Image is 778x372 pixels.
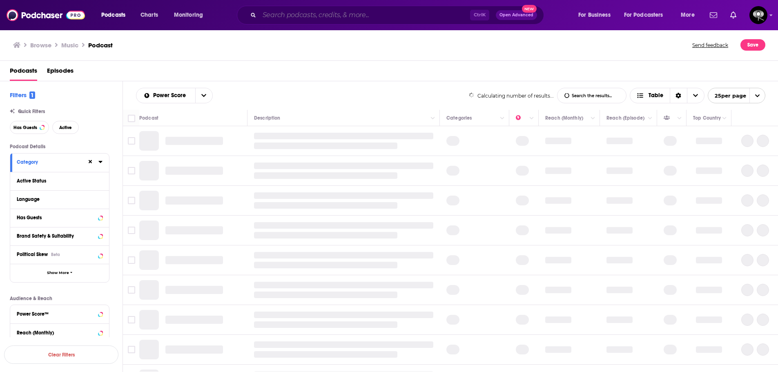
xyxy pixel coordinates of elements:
[139,113,158,123] div: Podcast
[17,311,96,317] div: Power Score™
[749,6,767,24] button: Show profile menu
[708,89,746,102] span: 25 per page
[749,6,767,24] img: User Profile
[101,9,125,21] span: Podcasts
[47,64,74,81] a: Episodes
[61,41,78,49] h1: Music
[135,9,163,22] a: Charts
[573,9,621,22] button: open menu
[10,91,35,99] h2: Filters
[428,114,438,123] button: Column Actions
[527,114,537,123] button: Column Actions
[10,121,49,134] button: Has Guests
[17,194,103,204] button: Language
[670,88,687,103] div: Sort Direction
[720,114,729,123] button: Column Actions
[17,330,96,336] div: Reach (Monthly)
[606,113,644,123] div: Reach (Episode)
[52,121,79,134] button: Active
[140,9,158,21] span: Charts
[128,227,135,234] span: Toggle select row
[128,167,135,174] span: Toggle select row
[128,197,135,204] span: Toggle select row
[578,9,611,21] span: For Business
[496,10,537,20] button: Open AdvancedNew
[10,264,109,282] button: Show More
[17,157,87,167] button: Category
[17,159,82,165] div: Category
[13,125,37,130] span: Has Guests
[727,8,740,22] a: Show notifications dropdown
[749,6,767,24] span: Logged in as columbiapub
[522,5,537,13] span: New
[17,231,103,241] button: Brand Safety & Suitability
[469,93,554,99] div: Calculating number of results...
[675,114,684,123] button: Column Actions
[707,8,720,22] a: Show notifications dropdown
[675,9,705,22] button: open menu
[245,6,552,25] div: Search podcasts, credits, & more...
[693,113,721,123] div: Top Country
[18,109,45,114] span: Quick Filters
[619,9,675,22] button: open menu
[624,9,663,21] span: For Podcasters
[17,308,103,319] button: Power Score™
[59,125,72,130] span: Active
[649,93,663,98] span: Table
[51,252,60,257] div: Beta
[136,88,213,103] h2: Choose List sort
[664,113,675,123] div: Has Guests
[681,9,695,21] span: More
[17,178,97,184] div: Active Status
[128,346,135,353] span: Toggle select row
[4,345,118,364] button: Clear Filters
[17,212,103,223] button: Has Guests
[446,113,472,123] div: Categories
[588,114,598,123] button: Column Actions
[645,114,655,123] button: Column Actions
[17,196,97,202] div: Language
[17,252,48,257] span: Political Skew
[499,13,533,17] span: Open Advanced
[740,39,765,51] button: Save
[708,88,765,103] button: open menu
[10,296,109,301] p: Audience & Reach
[128,137,135,145] span: Toggle select row
[195,88,212,103] button: open menu
[497,114,507,123] button: Column Actions
[136,93,195,98] button: open menu
[128,286,135,294] span: Toggle select row
[254,113,280,123] div: Description
[174,9,203,21] span: Monitoring
[7,7,85,23] img: Podchaser - Follow, Share and Rate Podcasts
[516,113,527,123] div: Power Score
[17,233,96,239] div: Brand Safety & Suitability
[168,9,214,22] button: open menu
[630,88,704,103] button: Choose View
[88,41,113,49] h3: Podcast
[17,249,103,259] button: Political SkewBeta
[10,64,37,81] a: Podcasts
[128,316,135,323] span: Toggle select row
[690,39,731,51] button: Send feedback
[17,327,103,337] button: Reach (Monthly)
[30,41,51,49] a: Browse
[47,271,69,275] span: Show More
[153,93,189,98] span: Power Score
[96,9,136,22] button: open menu
[470,10,489,20] span: Ctrl K
[17,176,103,186] button: Active Status
[545,113,583,123] div: Reach (Monthly)
[17,215,96,221] div: Has Guests
[29,91,35,99] span: 1
[128,256,135,264] span: Toggle select row
[259,9,470,22] input: Search podcasts, credits, & more...
[10,144,109,149] p: Podcast Details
